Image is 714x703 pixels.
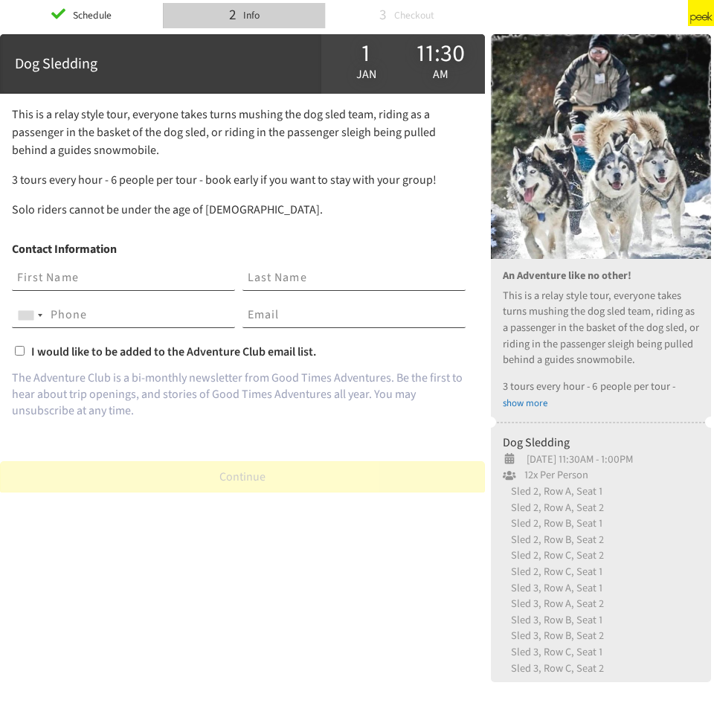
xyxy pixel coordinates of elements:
[503,532,604,548] span: Sled 2, Row B, Seat 2
[503,644,602,660] span: Sled 3, Row C, Seat 1
[12,106,473,159] p: This is a relay style tour, everyone takes turns mushing the dog sled team, riding as a passenger...
[242,266,466,291] input: Last Name
[325,3,488,28] li: 3 Checkout
[12,201,473,219] p: Solo riders cannot be under the age of [DEMOGRAPHIC_DATA].
[503,661,604,676] span: Sled 3, Row C, Seat 2
[503,484,602,499] span: Sled 2, Row A, Seat 1
[12,171,473,189] p: 3 tours every hour - 6 people per tour - book early if you want to stay with your group!
[68,4,112,27] div: Schedule
[12,370,473,420] p: The Adventure Club is a bi-monthly newsletter from Good Times Adventures. Be the first to hear ab...
[503,434,699,452] div: Dog Sledding
[491,34,711,259] img: u6HwaPqQnGkBDsgxDvot
[15,53,306,75] div: Dog Sledding
[516,452,633,467] span: [DATE] 11:30AM - 1:00PM
[503,288,699,368] p: This is a relay style tour, everyone takes turns mushing the dog sled team, riding as a passenger...
[321,34,485,94] div: 1 Jan 11:30 am
[503,564,602,580] span: Sled 2, Row C, Seat 1
[503,628,604,643] span: Sled 3, Row B, Seat 2
[503,269,699,282] h3: An Adventure like no other!
[503,397,547,410] a: show more
[516,467,588,484] span: 12x Per Person
[503,516,602,531] span: Sled 2, Row B, Seat 1
[379,4,387,26] div: 3
[329,40,403,88] div: Jan
[239,4,260,27] div: Info
[503,379,699,395] p: 3 tours every hour - 6 people per tour -
[503,500,604,516] span: Sled 2, Row A, Seat 2
[31,344,316,360] span: I would like to be added to the Adventure Club email list.
[163,3,326,28] li: 2 Info
[503,612,602,628] span: Sled 3, Row B, Seat 1
[12,237,473,263] h1: Contact Information
[13,304,47,327] div: Telephone country code
[229,4,237,26] div: 2
[551,8,675,23] div: Powered by [DOMAIN_NAME]
[503,580,602,596] span: Sled 3, Row A, Seat 1
[403,64,477,85] div: am
[12,266,235,291] input: First Name
[389,4,434,27] div: Checkout
[12,303,235,328] input: Phone
[242,303,466,328] input: Email
[329,43,403,64] div: 1
[15,346,25,356] input: I would like to be added to the Adventure Club email list.
[403,43,477,64] div: 11:30
[503,548,604,563] span: Sled 2, Row C, Seat 2
[503,596,604,611] span: Sled 3, Row A, Seat 2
